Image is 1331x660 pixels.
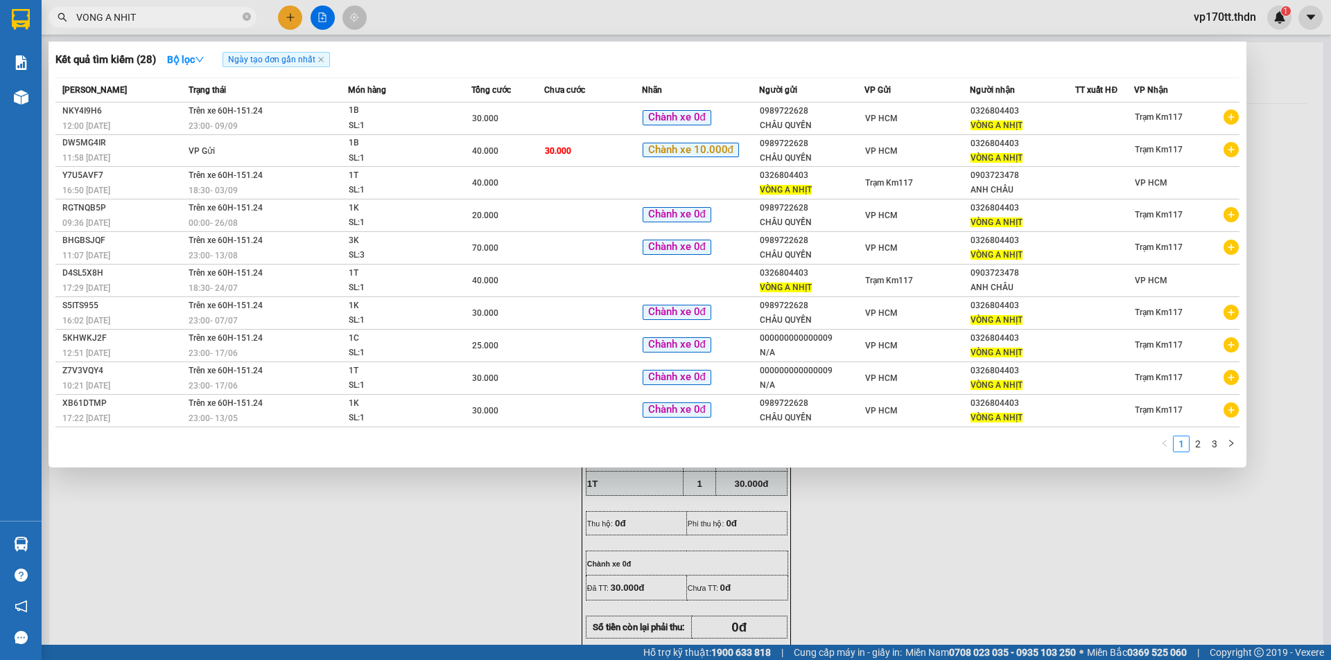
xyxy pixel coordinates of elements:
[317,56,324,63] span: close
[865,373,898,383] span: VP HCM
[864,85,891,95] span: VP Gửi
[349,411,453,426] div: SL: 1
[62,381,110,391] span: 10:21 [DATE]
[62,168,184,183] div: Y7U5AVF7
[1223,436,1239,452] button: right
[1135,276,1167,285] span: VP HCM
[471,85,511,95] span: Tổng cước
[62,186,110,195] span: 16:50 [DATE]
[15,569,28,582] span: question-circle
[62,251,110,260] span: 11:07 [DATE]
[349,183,453,198] div: SL: 1
[62,201,184,215] div: RGTNQB5P
[472,146,498,156] span: 40.000
[642,85,662,95] span: Nhãn
[119,62,216,81] div: 0326804403
[971,280,1075,295] div: ANH CHÂU
[760,168,864,183] div: 0326804403
[14,537,28,551] img: warehouse-icon
[189,85,226,95] span: Trạng thái
[119,12,216,45] div: Trạm Km117
[1156,436,1173,452] button: left
[189,121,238,131] span: 23:00 - 09/09
[15,600,28,613] span: notification
[62,298,184,313] div: S5ITS955
[1135,405,1183,415] span: Trạm Km117
[156,48,216,71] button: Bộ lọcdown
[349,346,453,361] div: SL: 1
[760,118,864,133] div: CHÂU QUYỀN
[1135,145,1183,154] span: Trạm Km117
[760,298,864,313] div: 0989722628
[472,211,498,220] span: 20.000
[62,283,110,293] span: 17:29 [DATE]
[189,106,263,116] span: Trên xe 60H-151.24
[760,396,864,411] div: 0989722628
[472,308,498,318] span: 30.000
[971,183,1075,197] div: ANH CHÂU
[865,114,898,123] span: VP HCM
[472,341,498,350] span: 25.000
[865,308,898,318] span: VP HCM
[971,153,1023,163] span: VÒNG A NHỊT
[1224,305,1239,320] span: plus-circle
[15,631,28,644] span: message
[1224,207,1239,222] span: plus-circle
[348,85,386,95] span: Món hàng
[643,110,711,125] span: Chành xe 0đ
[472,406,498,416] span: 30.000
[971,217,1023,227] span: VÒNG A NHỊT
[62,316,110,325] span: 16:02 [DATE]
[349,151,453,166] div: SL: 1
[1224,402,1239,418] span: plus-circle
[1224,142,1239,157] span: plus-circle
[62,121,110,131] span: 12:00 [DATE]
[76,10,240,25] input: Tìm tên, số ĐT hoặc mã đơn
[1160,439,1169,447] span: left
[971,201,1075,215] div: 0326804403
[189,268,263,278] span: Trên xe 60H-151.24
[1135,340,1183,350] span: Trạm Km117
[349,396,453,411] div: 1K
[189,381,238,391] span: 23:00 - 17/06
[971,233,1075,248] div: 0326804403
[643,207,711,222] span: Chành xe 0đ
[865,243,898,253] span: VP HCM
[760,313,864,328] div: CHÂU QUYỀN
[865,211,898,220] span: VP HCM
[760,378,864,393] div: N/A
[1224,370,1239,385] span: plus-circle
[472,276,498,285] span: 40.000
[349,168,453,184] div: 1T
[349,103,453,118] div: 1B
[1224,240,1239,255] span: plus-circle
[62,396,184,411] div: XB61DTMP
[1135,307,1183,317] span: Trạm Km117
[760,151,864,166] div: CHÂU QUYỀN
[760,346,864,360] div: N/A
[643,337,711,353] span: Chành xe 0đ
[349,201,453,216] div: 1K
[971,364,1075,378] div: 0326804403
[971,380,1023,390] span: VÒNG A NHỊT
[971,413,1023,422] span: VÒNG A NHỊT
[971,396,1075,411] div: 0326804403
[12,12,109,28] div: VP HCM
[643,370,711,385] span: Chành xe 0đ
[1227,439,1235,447] span: right
[12,28,109,45] div: CHÂU QUYỀN
[643,402,711,418] span: Chành xe 0đ
[472,178,498,188] span: 40.000
[971,266,1075,280] div: 0903723478
[1075,85,1117,95] span: TT xuất HĐ
[10,91,50,105] span: Đã TT :
[62,233,184,248] div: BHGBSJQF
[62,331,184,346] div: 5KHWKJ2F
[349,378,453,393] div: SL: 1
[760,411,864,425] div: CHÂU QUYỀN
[1135,242,1183,252] span: Trạm Km117
[189,348,238,358] span: 23:00 - 17/06
[62,266,184,280] div: D4SL5X8H
[119,45,216,62] div: VÒNG A NHỊT
[62,218,110,228] span: 09:36 [DATE]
